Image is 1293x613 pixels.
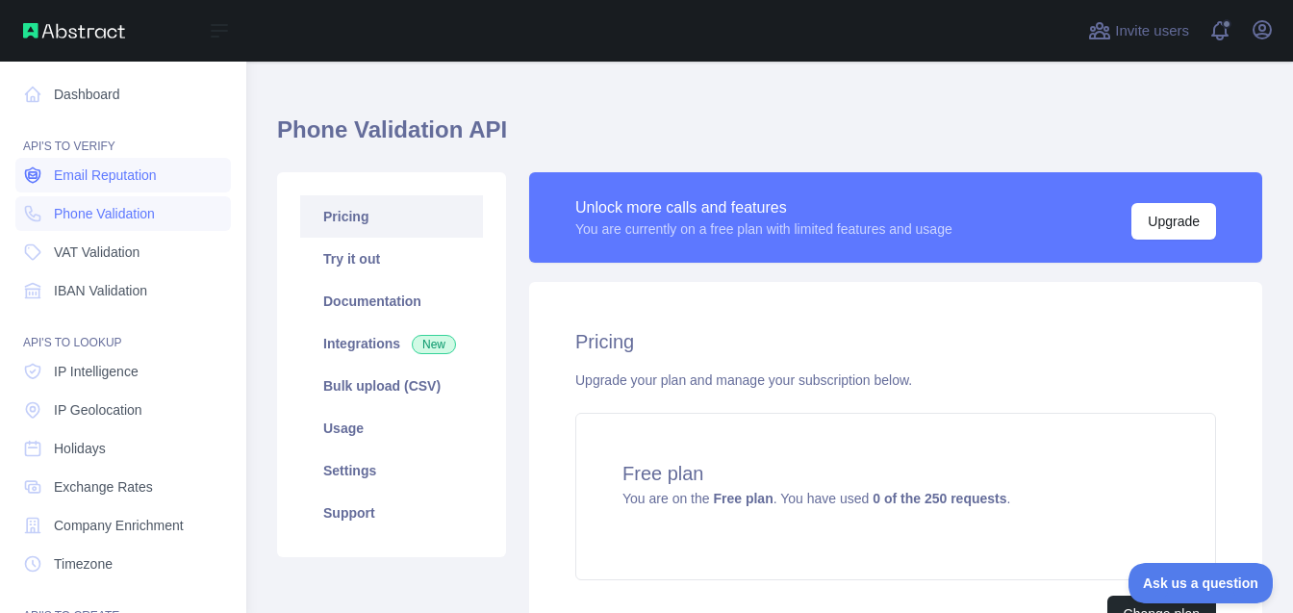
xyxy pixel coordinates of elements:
span: Phone Validation [54,204,155,223]
h1: Phone Validation API [277,115,1262,161]
button: Upgrade [1131,203,1216,240]
h4: Free plan [622,460,1169,487]
span: Timezone [54,554,113,574]
a: Exchange Rates [15,470,231,504]
span: Company Enrichment [54,516,184,535]
div: You are currently on a free plan with limited features and usage [575,219,952,239]
a: IP Geolocation [15,393,231,427]
span: You are on the . You have used . [622,491,1010,506]
a: Integrations New [300,322,483,365]
span: VAT Validation [54,243,139,262]
div: API'S TO VERIFY [15,115,231,154]
a: Phone Validation [15,196,231,231]
a: Support [300,492,483,534]
a: Timezone [15,547,231,581]
a: Dashboard [15,77,231,112]
a: Holidays [15,431,231,466]
span: Holidays [54,439,106,458]
span: Email Reputation [54,166,157,185]
h2: Pricing [575,328,1216,355]
strong: Free plan [713,491,773,506]
div: Upgrade your plan and manage your subscription below. [575,370,1216,390]
a: Bulk upload (CSV) [300,365,483,407]
span: Exchange Rates [54,477,153,497]
a: VAT Validation [15,235,231,269]
a: Email Reputation [15,158,231,192]
span: IP Geolocation [54,400,142,420]
iframe: Toggle Customer Support [1128,563,1274,603]
div: API'S TO LOOKUP [15,312,231,350]
img: Abstract API [23,23,125,38]
a: Documentation [300,280,483,322]
a: Pricing [300,195,483,238]
a: IP Intelligence [15,354,231,389]
span: Invite users [1115,20,1189,42]
span: IBAN Validation [54,281,147,300]
a: Try it out [300,238,483,280]
a: Usage [300,407,483,449]
div: Unlock more calls and features [575,196,952,219]
a: Settings [300,449,483,492]
button: Invite users [1084,15,1193,46]
span: New [412,335,456,354]
strong: 0 of the 250 requests [873,491,1006,506]
a: Company Enrichment [15,508,231,543]
a: IBAN Validation [15,273,231,308]
span: IP Intelligence [54,362,139,381]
